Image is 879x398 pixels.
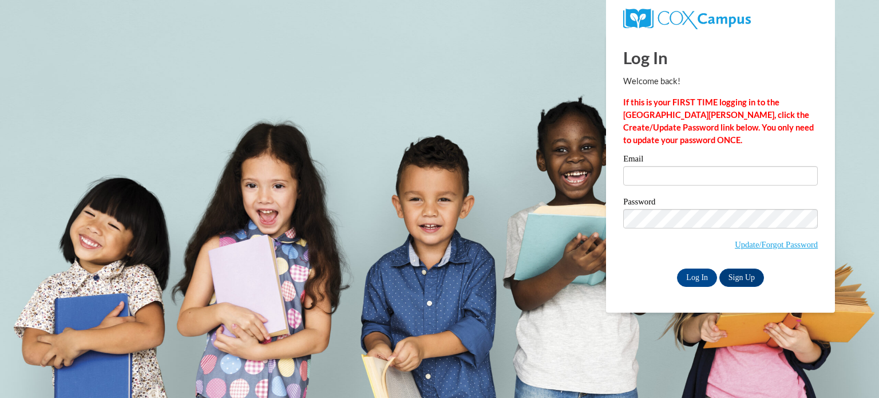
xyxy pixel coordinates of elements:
[623,46,818,69] h1: Log In
[623,97,814,145] strong: If this is your FIRST TIME logging in to the [GEOGRAPHIC_DATA][PERSON_NAME], click the Create/Upd...
[623,75,818,88] p: Welcome back!
[623,13,751,23] a: COX Campus
[623,155,818,166] label: Email
[719,269,764,287] a: Sign Up
[623,9,751,29] img: COX Campus
[677,269,717,287] input: Log In
[623,198,818,209] label: Password
[735,240,818,249] a: Update/Forgot Password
